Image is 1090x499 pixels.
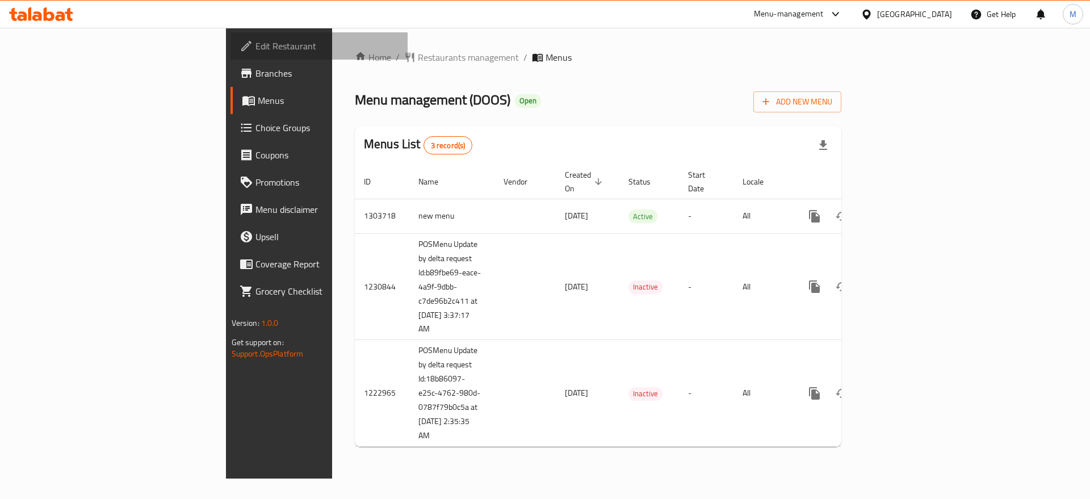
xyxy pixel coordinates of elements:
[230,278,408,305] a: Grocery Checklist
[424,136,473,154] div: Total records count
[628,280,663,293] span: Inactive
[364,136,472,154] h2: Menus List
[255,203,399,216] span: Menu disclaimer
[255,66,399,80] span: Branches
[232,335,284,350] span: Get support on:
[255,39,399,53] span: Edit Restaurant
[515,94,541,108] div: Open
[261,316,279,330] span: 1.0.0
[1070,8,1076,20] span: M
[801,203,828,230] button: more
[877,8,952,20] div: [GEOGRAPHIC_DATA]
[733,199,792,233] td: All
[828,203,856,230] button: Change Status
[565,208,588,223] span: [DATE]
[230,196,408,223] a: Menu disclaimer
[230,87,408,114] a: Menus
[828,380,856,407] button: Change Status
[255,284,399,298] span: Grocery Checklist
[762,95,832,109] span: Add New Menu
[628,210,657,223] span: Active
[628,175,665,188] span: Status
[828,273,856,300] button: Change Status
[230,250,408,278] a: Coverage Report
[628,209,657,223] div: Active
[679,199,733,233] td: -
[255,257,399,271] span: Coverage Report
[355,87,510,112] span: Menu management ( DOOS )
[679,340,733,447] td: -
[230,60,408,87] a: Branches
[424,140,472,151] span: 3 record(s)
[355,51,841,64] nav: breadcrumb
[565,385,588,400] span: [DATE]
[628,280,663,294] div: Inactive
[232,316,259,330] span: Version:
[232,346,304,361] a: Support.OpsPlatform
[364,175,385,188] span: ID
[515,96,541,106] span: Open
[801,273,828,300] button: more
[753,91,841,112] button: Add New Menu
[230,114,408,141] a: Choice Groups
[754,7,824,21] div: Menu-management
[523,51,527,64] li: /
[628,387,663,401] div: Inactive
[404,51,519,64] a: Restaurants management
[810,132,837,159] div: Export file
[258,94,399,107] span: Menus
[418,175,453,188] span: Name
[565,279,588,294] span: [DATE]
[230,223,408,250] a: Upsell
[409,233,494,340] td: POSMenu Update by delta request Id:b89fbe69-eace-4a9f-9dbb-c7de96b2c411 at [DATE] 3:37:17 AM
[792,165,919,199] th: Actions
[355,165,919,447] table: enhanced table
[733,340,792,447] td: All
[255,175,399,189] span: Promotions
[255,148,399,162] span: Coupons
[688,168,720,195] span: Start Date
[409,199,494,233] td: new menu
[743,175,778,188] span: Locale
[679,233,733,340] td: -
[801,380,828,407] button: more
[230,169,408,196] a: Promotions
[628,387,663,400] span: Inactive
[230,32,408,60] a: Edit Restaurant
[733,233,792,340] td: All
[504,175,542,188] span: Vendor
[546,51,572,64] span: Menus
[418,51,519,64] span: Restaurants management
[409,340,494,447] td: POSMenu Update by delta request Id:18b86097-e25c-4762-980d-0787f79b0c5a at [DATE] 2:35:35 AM
[565,168,606,195] span: Created On
[255,121,399,135] span: Choice Groups
[230,141,408,169] a: Coupons
[255,230,399,244] span: Upsell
